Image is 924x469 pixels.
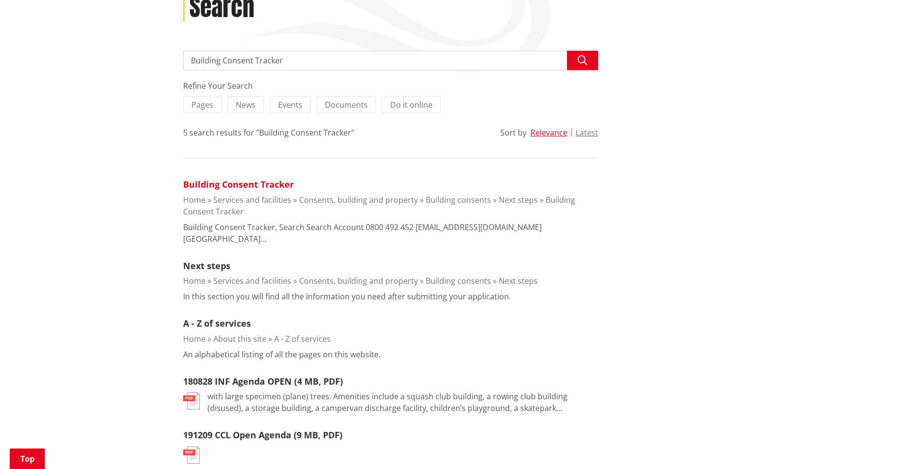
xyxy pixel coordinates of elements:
p: Building Consent Tracker, Search Search Account 0800 492 452 [EMAIL_ADDRESS][DOMAIN_NAME] [GEOGRA... [183,221,598,245]
span: Pages [191,99,213,110]
a: 191209 CCL Open Agenda (9 MB, PDF) [183,429,342,441]
div: 5 search results for "Building Consent Tracker" [183,127,354,138]
a: Building Consent Tracker [183,195,575,217]
a: Building consents [426,275,491,286]
a: Services and facilities [213,275,291,286]
span: Do it online [390,99,433,110]
a: Home [183,333,206,344]
button: Relevance [530,128,567,137]
p: with large specimen (plane) trees. Amenities include a squash club building, a rowing club buildi... [207,391,598,414]
a: Home [183,195,206,205]
a: Next steps [183,260,230,272]
span: Documents [325,99,368,110]
a: About this site [213,333,266,344]
p: An alphabetical listing of all the pages on this website. [183,349,380,360]
input: Search input [183,51,598,70]
span: News [236,99,256,110]
a: Consents, building and property [299,275,418,286]
iframe: Messenger Launcher [879,428,914,463]
a: Home [183,275,206,286]
img: document-pdf.svg [183,447,200,464]
a: A - Z of services [274,333,331,344]
p: In this section you will find all the information you need after submitting your application. [183,291,511,302]
a: Next steps [499,195,538,205]
span: Events [278,99,302,110]
a: Top [10,449,45,469]
a: Building consents [426,195,491,205]
a: Consents, building and property [299,195,418,205]
a: 180828 INF Agenda OPEN (4 MB, PDF) [183,375,343,387]
a: Services and facilities [213,195,291,205]
a: A - Z of services [183,317,251,329]
div: Refine Your Search [183,80,598,92]
div: Sort by [500,127,527,138]
button: Latest [576,128,598,137]
a: Building Consent Tracker [183,178,294,190]
a: Next steps [499,275,538,286]
img: document-pdf.svg [183,392,200,410]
